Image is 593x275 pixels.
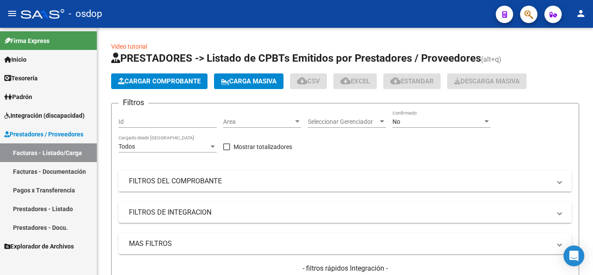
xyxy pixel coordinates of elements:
span: Seleccionar Gerenciador [308,118,378,126]
span: Mostrar totalizadores [234,142,292,152]
button: Carga Masiva [214,73,283,89]
div: Open Intercom Messenger [563,245,584,266]
mat-icon: cloud_download [340,76,351,86]
mat-expansion-panel-header: FILTROS DEL COMPROBANTE [119,171,572,192]
app-download-masive: Descarga masiva de comprobantes (adjuntos) [447,73,527,89]
mat-icon: cloud_download [390,76,401,86]
mat-icon: menu [7,8,17,19]
span: Descarga Masiva [454,77,520,85]
button: EXCEL [333,73,377,89]
mat-expansion-panel-header: MAS FILTROS [119,233,572,254]
span: CSV [297,77,320,85]
button: CSV [290,73,327,89]
span: Inicio [4,55,26,64]
span: (alt+q) [481,55,501,63]
span: Todos [119,143,135,150]
button: Cargar Comprobante [111,73,208,89]
span: Cargar Comprobante [118,77,201,85]
span: Area [223,118,293,126]
span: Firma Express [4,36,49,46]
span: Integración (discapacidad) [4,111,85,120]
mat-expansion-panel-header: FILTROS DE INTEGRACION [119,202,572,223]
span: Padrón [4,92,32,102]
span: EXCEL [340,77,370,85]
a: Video tutorial [111,43,147,50]
span: PRESTADORES -> Listado de CPBTs Emitidos por Prestadores / Proveedores [111,52,481,64]
mat-panel-title: MAS FILTROS [129,239,551,248]
mat-panel-title: FILTROS DEL COMPROBANTE [129,176,551,186]
mat-icon: cloud_download [297,76,307,86]
h3: Filtros [119,96,148,109]
span: Prestadores / Proveedores [4,129,83,139]
h4: - filtros rápidos Integración - [119,264,572,273]
mat-icon: person [576,8,586,19]
span: Estandar [390,77,434,85]
span: Carga Masiva [221,77,277,85]
span: No [392,118,400,125]
span: Tesorería [4,73,38,83]
button: Descarga Masiva [447,73,527,89]
mat-panel-title: FILTROS DE INTEGRACION [129,208,551,217]
button: Estandar [383,73,441,89]
span: - osdop [69,4,102,23]
span: Explorador de Archivos [4,242,74,251]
